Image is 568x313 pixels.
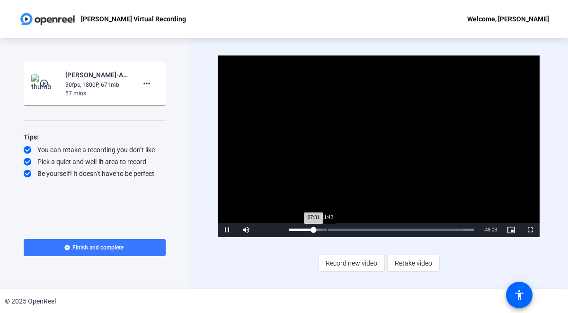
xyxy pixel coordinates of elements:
p: [PERSON_NAME] Virtual Recording [81,13,186,25]
span: Retake video [395,254,432,272]
div: You can retake a recording you don’t like [24,145,166,155]
div: Pick a quiet and well-lit area to record [24,157,166,166]
img: thumb-nail [31,74,59,93]
mat-icon: play_circle_outline [39,79,51,88]
button: Picture-in-Picture [502,223,521,237]
button: Fullscreen [521,223,540,237]
div: Be yourself! It doesn’t have to be perfect [24,169,166,178]
div: Tips: [24,131,166,143]
img: OpenReel logo [19,9,76,28]
div: 57 mins [65,89,129,98]
div: © 2025 OpenReel [5,296,56,306]
span: Finish and complete [72,244,124,251]
mat-icon: more_horiz [141,78,152,89]
div: 30fps, 1800P, 671mb [65,81,129,89]
button: Retake video [387,255,440,272]
span: - [484,227,485,232]
div: Progress Bar [289,229,474,231]
span: 49:08 [485,227,497,232]
button: Mute [237,223,256,237]
button: Finish and complete [24,239,166,256]
button: Pause [218,223,237,237]
div: Video Player [218,55,540,237]
div: Welcome, [PERSON_NAME] [467,13,549,25]
div: [PERSON_NAME]-ANPL6325-[PERSON_NAME]-s Virtual Recording-1758466421993-screen [65,69,129,81]
span: Record new video [326,254,377,272]
mat-icon: accessibility [514,289,525,301]
button: Record new video [318,255,385,272]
